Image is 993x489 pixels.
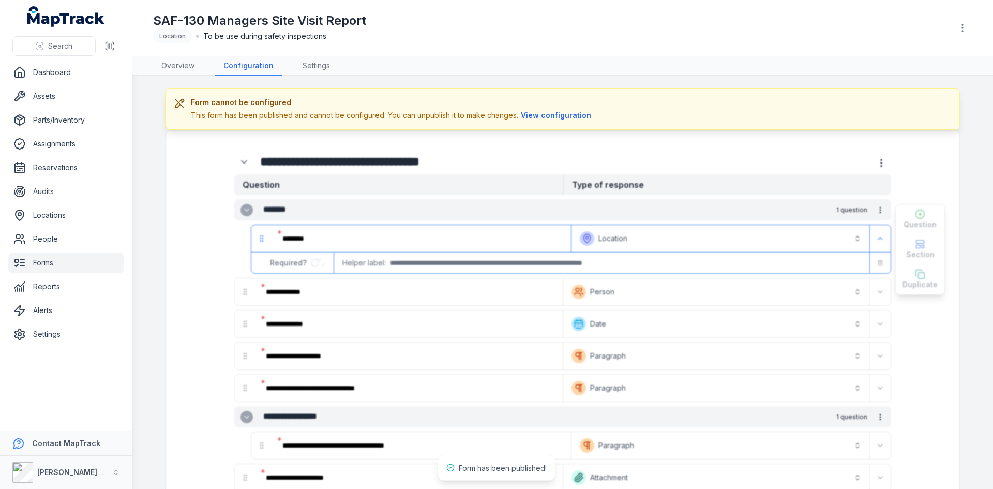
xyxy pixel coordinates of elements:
[8,134,124,154] a: Assignments
[8,324,124,345] a: Settings
[8,181,124,202] a: Audits
[8,157,124,178] a: Reservations
[153,56,203,76] a: Overview
[8,205,124,226] a: Locations
[32,439,100,448] strong: Contact MapTrack
[8,276,124,297] a: Reports
[459,464,547,472] span: Form has been published!
[203,31,326,41] span: To be use during safety inspections
[191,97,594,108] h3: Form cannot be configured
[518,110,594,121] button: View configuration
[8,229,124,249] a: People
[48,41,72,51] span: Search
[12,36,96,56] button: Search
[27,6,105,27] a: MapTrack
[8,62,124,83] a: Dashboard
[294,56,338,76] a: Settings
[8,300,124,321] a: Alerts
[8,110,124,130] a: Parts/Inventory
[153,12,366,29] h1: SAF-130 Managers Site Visit Report
[37,468,122,477] strong: [PERSON_NAME] Group
[8,253,124,273] a: Forms
[153,29,192,43] div: Location
[8,86,124,107] a: Assets
[215,56,282,76] a: Configuration
[191,110,594,121] div: This form has been published and cannot be configured. You can unpublish it to make changes.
